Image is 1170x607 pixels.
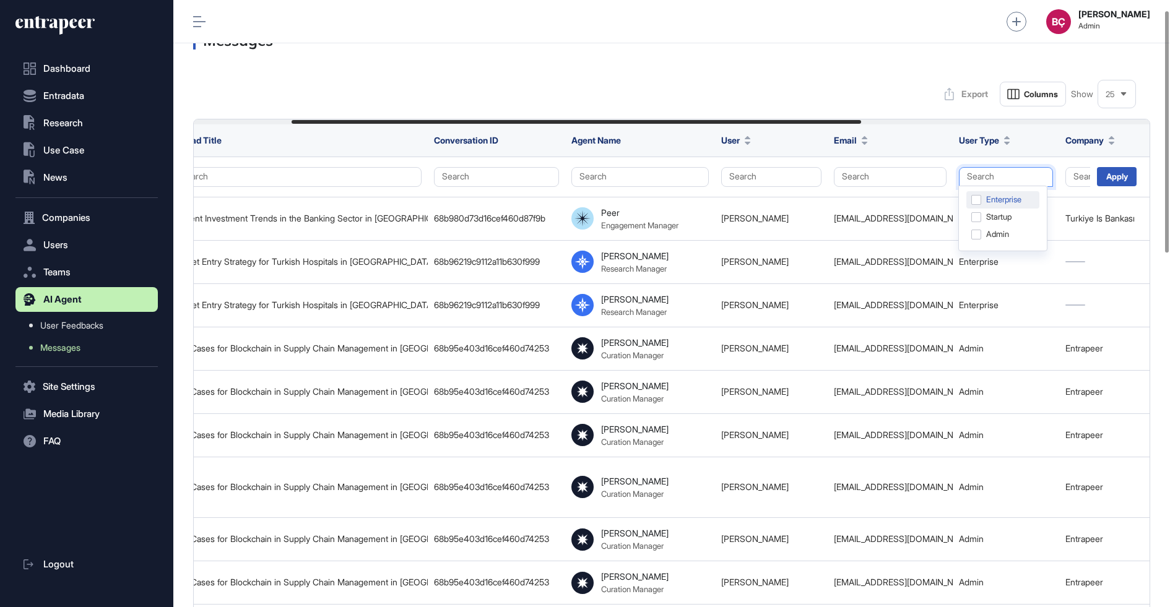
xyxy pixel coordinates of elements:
[601,437,664,447] div: Curation Manager
[1065,429,1103,440] a: Entrapeer
[601,528,669,538] div: [PERSON_NAME]
[42,213,90,223] span: Companies
[434,257,559,267] div: 68b96219c9112a11b630f999
[721,481,789,492] a: [PERSON_NAME]
[721,299,789,310] a: [PERSON_NAME]
[15,287,158,312] button: AI Agent
[15,233,158,257] button: Users
[959,387,1053,397] div: Admin
[721,167,821,187] button: Search
[601,307,667,317] div: Research Manager
[1065,134,1104,147] span: Company
[1078,9,1150,19] strong: [PERSON_NAME]
[15,552,158,577] a: Logout
[834,387,947,397] div: [EMAIL_ADDRESS][DOMAIN_NAME]
[15,138,158,163] button: Use Case
[22,314,158,337] a: User Feedbacks
[173,387,422,397] div: Use Cases for Blockchain in Supply Chain Management in [GEOGRAPHIC_DATA]
[938,82,995,106] button: Export
[15,260,158,285] button: Teams
[601,476,669,486] div: [PERSON_NAME]
[959,167,1053,187] button: Search
[173,430,422,440] div: Use Cases for Blockchain in Supply Chain Management in [GEOGRAPHIC_DATA]
[173,257,422,267] div: Market Entry Strategy for Turkish Hospitals in [GEOGRAPHIC_DATA]'s Health Tourism Sector
[434,343,559,353] div: 68b95e403d16cef460d74253
[1024,90,1058,99] span: Columns
[834,300,947,310] div: [EMAIL_ADDRESS][DOMAIN_NAME]
[43,559,74,569] span: Logout
[571,135,621,145] span: Agent Name
[1065,213,1135,223] a: Turkiye Is Bankası
[1106,90,1115,99] span: 25
[15,56,158,81] a: Dashboard
[721,386,789,397] a: [PERSON_NAME]
[601,220,678,230] div: Engagement Manager
[1065,134,1115,147] button: Company
[959,430,1053,440] div: Admin
[721,577,789,587] a: [PERSON_NAME]
[959,134,999,147] span: User Type
[22,337,158,359] a: Messages
[40,343,80,353] span: Messages
[434,167,559,187] button: Search
[571,167,709,187] button: Search
[43,64,90,74] span: Dashboard
[721,213,789,223] a: [PERSON_NAME]
[43,91,84,101] span: Entradata
[721,256,789,267] a: [PERSON_NAME]
[601,541,664,551] div: Curation Manager
[434,300,559,310] div: 68b96219c9112a11b630f999
[43,436,61,446] span: FAQ
[601,264,667,273] div: Research Manager
[601,424,669,434] div: [PERSON_NAME]
[43,145,84,155] span: Use Case
[834,213,947,223] div: [EMAIL_ADDRESS][DOMAIN_NAME]
[434,135,498,145] span: Conversation ID
[601,337,669,348] div: [PERSON_NAME]
[434,387,559,397] div: 68b95e403d16cef460d74253
[601,394,664,403] div: Curation Manager
[15,402,158,426] button: Media Library
[1046,9,1071,34] button: BÇ
[1065,481,1103,492] a: Entrapeer
[1065,386,1103,397] a: Entrapeer
[173,167,422,187] button: Search
[721,429,789,440] a: [PERSON_NAME]
[601,350,664,360] div: Curation Manager
[173,300,422,310] div: Market Entry Strategy for Turkish Hospitals in [GEOGRAPHIC_DATA]'s Health Tourism Sector
[434,482,559,492] div: 68b95e403d16cef460d74253
[959,134,1010,147] button: User Type
[601,381,669,391] div: [PERSON_NAME]
[434,430,559,440] div: 68b95e403d16cef460d74253
[173,213,422,223] div: Current Investment Trends in the Banking Sector in [GEOGRAPHIC_DATA]
[1065,343,1103,353] a: Entrapeer
[601,294,669,304] div: [PERSON_NAME]
[15,84,158,108] button: Entradata
[15,111,158,136] button: Research
[43,295,82,304] span: AI Agent
[721,533,789,544] a: [PERSON_NAME]
[43,382,95,392] span: Site Settings
[43,118,83,128] span: Research
[834,430,947,440] div: [EMAIL_ADDRESS][DOMAIN_NAME]
[834,167,947,187] button: Search
[834,577,947,587] div: [EMAIL_ADDRESS][DOMAIN_NAME]
[15,429,158,454] button: FAQ
[43,240,68,250] span: Users
[1071,89,1093,99] span: Show
[15,205,158,230] button: Companies
[721,343,789,353] a: [PERSON_NAME]
[173,534,422,544] div: Use Cases for Blockchain in Supply Chain Management in [GEOGRAPHIC_DATA]
[959,534,1053,544] div: Admin
[834,343,947,353] div: [EMAIL_ADDRESS][DOMAIN_NAME]
[43,409,100,419] span: Media Library
[959,482,1053,492] div: Admin
[15,374,158,399] button: Site Settings
[959,300,1053,310] div: Enterprise
[834,534,947,544] div: [EMAIL_ADDRESS][DOMAIN_NAME]
[173,135,222,145] span: Thread Title
[959,257,1053,267] div: Enterprise
[601,571,669,582] div: [PERSON_NAME]
[601,584,664,594] div: Curation Manager
[15,165,158,190] button: News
